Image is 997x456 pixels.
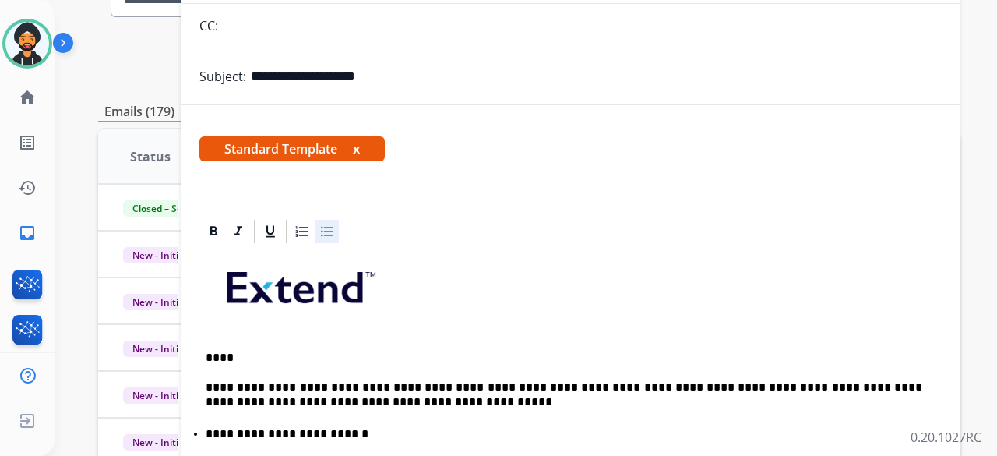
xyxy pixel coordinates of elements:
[199,16,218,35] p: CC:
[123,434,196,451] span: New - Initial
[259,220,282,243] div: Underline
[18,133,37,152] mat-icon: list_alt
[123,341,196,357] span: New - Initial
[291,220,314,243] div: Ordered List
[315,220,339,243] div: Bullet List
[199,136,385,161] span: Standard Template
[18,179,37,197] mat-icon: history
[18,224,37,242] mat-icon: inbox
[98,102,181,122] p: Emails (179)
[199,67,246,86] p: Subject:
[18,88,37,107] mat-icon: home
[123,294,196,310] span: New - Initial
[123,247,196,263] span: New - Initial
[227,220,250,243] div: Italic
[130,147,171,166] span: Status
[202,220,225,243] div: Bold
[5,22,49,65] img: avatar
[911,428,981,447] p: 0.20.1027RC
[123,200,210,217] span: Closed – Solved
[123,387,196,404] span: New - Initial
[353,140,360,158] button: x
